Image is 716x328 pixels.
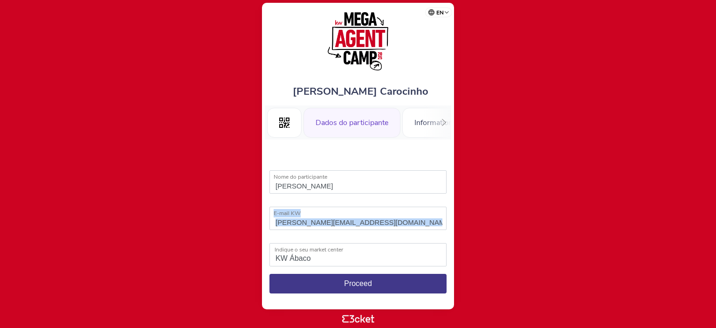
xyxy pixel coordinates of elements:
[402,117,465,127] a: Information
[269,207,455,220] label: E-mail KW
[269,170,455,183] label: Nome do participante
[293,84,428,98] span: [PERSON_NAME] Carocinho
[303,108,400,138] div: Dados do participante
[303,117,400,127] a: Dados do participante
[328,12,388,70] img: Mega Agent Camp 25
[269,274,447,293] button: Proceed
[274,243,452,256] label: Indique o seu market center
[402,108,465,138] div: Information
[344,279,372,287] span: Proceed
